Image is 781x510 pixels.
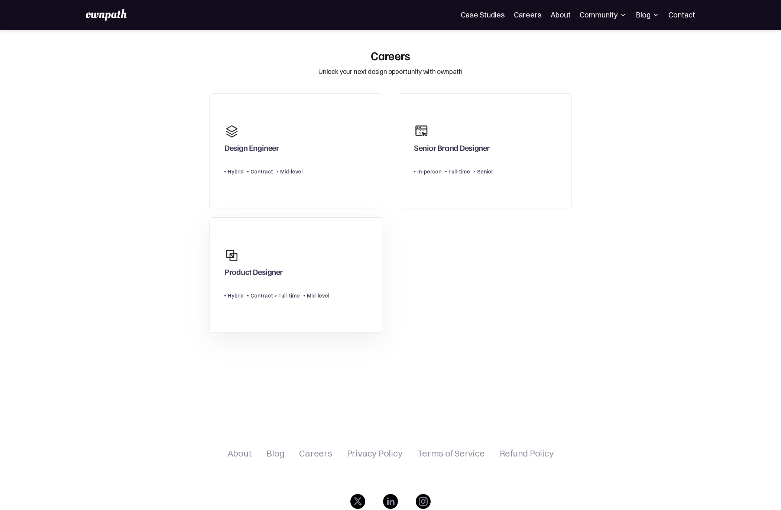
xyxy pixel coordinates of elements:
a: Careers [514,10,542,19]
div: Design Engineer [224,143,279,156]
div: Full-time [448,167,470,176]
div: Community [580,10,627,19]
a: Design EngineerHybridContractMid-level [209,93,382,209]
div: Contract > Full-time [250,291,300,300]
a: Blog [266,449,284,458]
a: Privacy Policy [347,449,403,458]
a: Senior Brand DesignerIn-personFull-timeSenior [399,93,572,209]
div: Mid-level [280,167,302,176]
div: Hybrid [228,167,243,176]
a: Terms of Service [417,449,485,458]
a: Refund Policy [500,449,554,458]
div: In-person [417,167,441,176]
div: Contract [250,167,273,176]
div: Hybrid [228,291,243,300]
a: About [551,10,571,19]
div: Mid-level [307,291,329,300]
div: Senior Brand Designer [414,143,490,156]
div: Senior [477,167,493,176]
a: About [227,449,252,458]
a: Case Studies [461,10,505,19]
a: Careers [299,449,332,458]
div: Blog [636,10,660,19]
div: Careers [371,48,410,62]
a: Product DesignerHybridContract > Full-timeMid-level [209,217,382,333]
div: Unlock your next design opportunity with ownpath [318,67,462,77]
a: Contact [668,10,695,19]
div: Product Designer [224,267,283,280]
